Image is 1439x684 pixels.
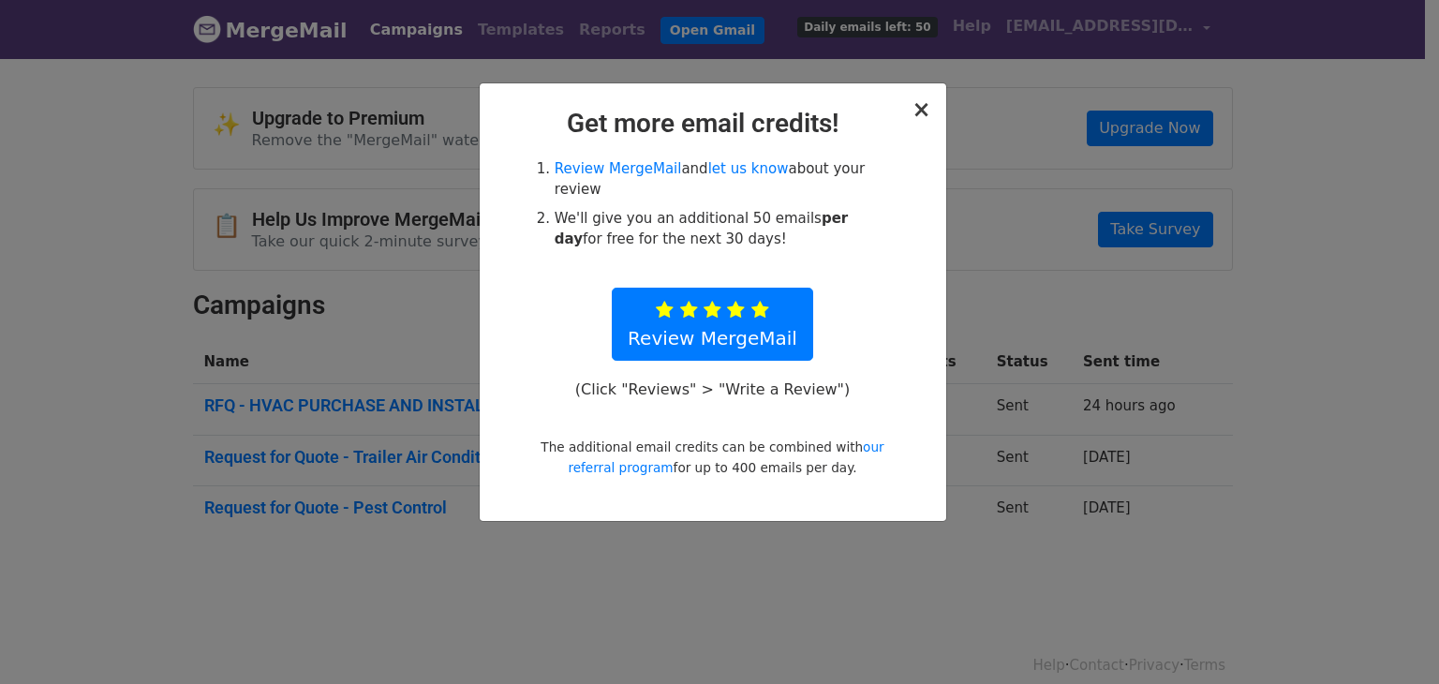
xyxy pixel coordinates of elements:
strong: per day [555,210,848,248]
h2: Get more email credits! [495,108,931,140]
small: The additional email credits can be combined with for up to 400 emails per day. [541,439,883,475]
li: and about your review [555,158,892,201]
p: (Click "Reviews" > "Write a Review") [565,379,859,399]
a: let us know [708,160,789,177]
a: Review MergeMail [612,288,813,361]
span: × [912,97,930,123]
li: We'll give you an additional 50 emails for free for the next 30 days! [555,208,892,250]
button: Close [912,98,930,121]
a: Review MergeMail [555,160,682,177]
a: our referral program [568,439,883,475]
iframe: Chat Widget [1345,594,1439,684]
